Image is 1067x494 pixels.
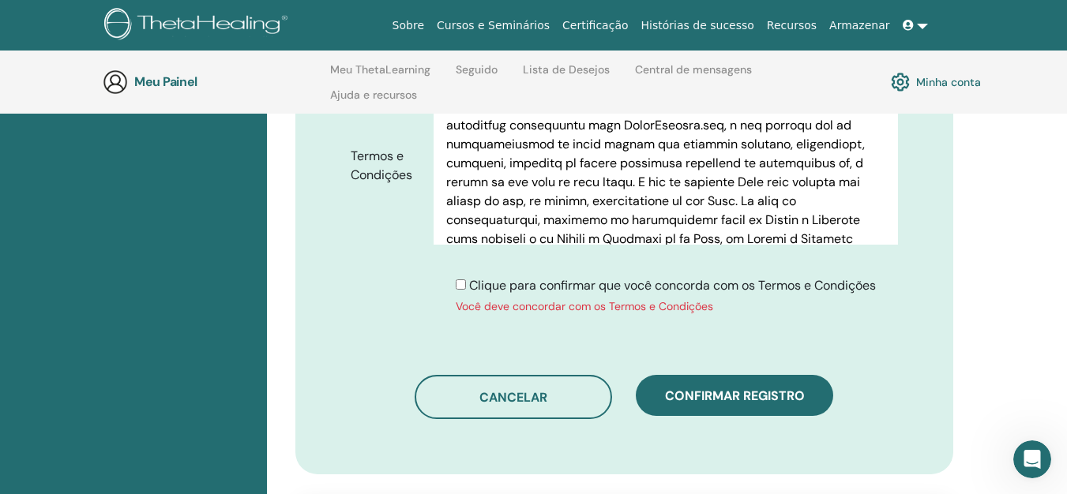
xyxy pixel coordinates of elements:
img: cog.svg [891,69,910,95]
img: generic-user-icon.jpg [103,69,128,95]
a: Certificação [556,11,634,40]
font: Minha conta [916,76,981,90]
a: Central de mensagens [635,63,752,88]
font: Recursos [767,19,817,32]
a: Minha conta [891,69,981,95]
font: Certificação [562,19,628,32]
a: Cursos e Seminários [430,11,556,40]
font: Clique para confirmar que você concorda com os Termos e Condições [469,277,876,294]
font: Meu ThetaLearning [330,62,430,77]
a: Recursos [761,11,823,40]
font: Armazenar [829,19,889,32]
font: Histórias de sucesso [641,19,754,32]
font: Meu Painel [134,73,197,90]
font: Confirmar registro [665,387,805,404]
a: Seguido [456,63,498,88]
font: Seguido [456,62,498,77]
button: Cancelar [415,375,612,419]
a: Ajuda e recursos [330,88,417,114]
a: Meu ThetaLearning [330,63,430,88]
font: Lista de Desejos [523,62,610,77]
font: L Ipsu DolorSitamet.con adipis elits doei tempor incid, utlabor et dol, magnaali e adminimv quisn... [446,3,877,361]
iframe: Chat ao vivo do Intercom [1013,440,1051,478]
a: Sobre [386,11,430,40]
a: Armazenar [823,11,896,40]
a: Lista de Desejos [523,63,610,88]
a: Histórias de sucesso [635,11,761,40]
font: Cursos e Seminários [437,19,550,32]
button: Confirmar registro [636,375,833,416]
font: Central de mensagens [635,62,752,77]
font: Ajuda e recursos [330,88,417,102]
font: Você deve concordar com os Termos e Condições [456,299,713,313]
font: Cancelar [479,389,547,406]
font: Sobre [393,19,424,32]
img: logo.png [104,8,293,43]
font: Termos e Condições [351,148,412,183]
